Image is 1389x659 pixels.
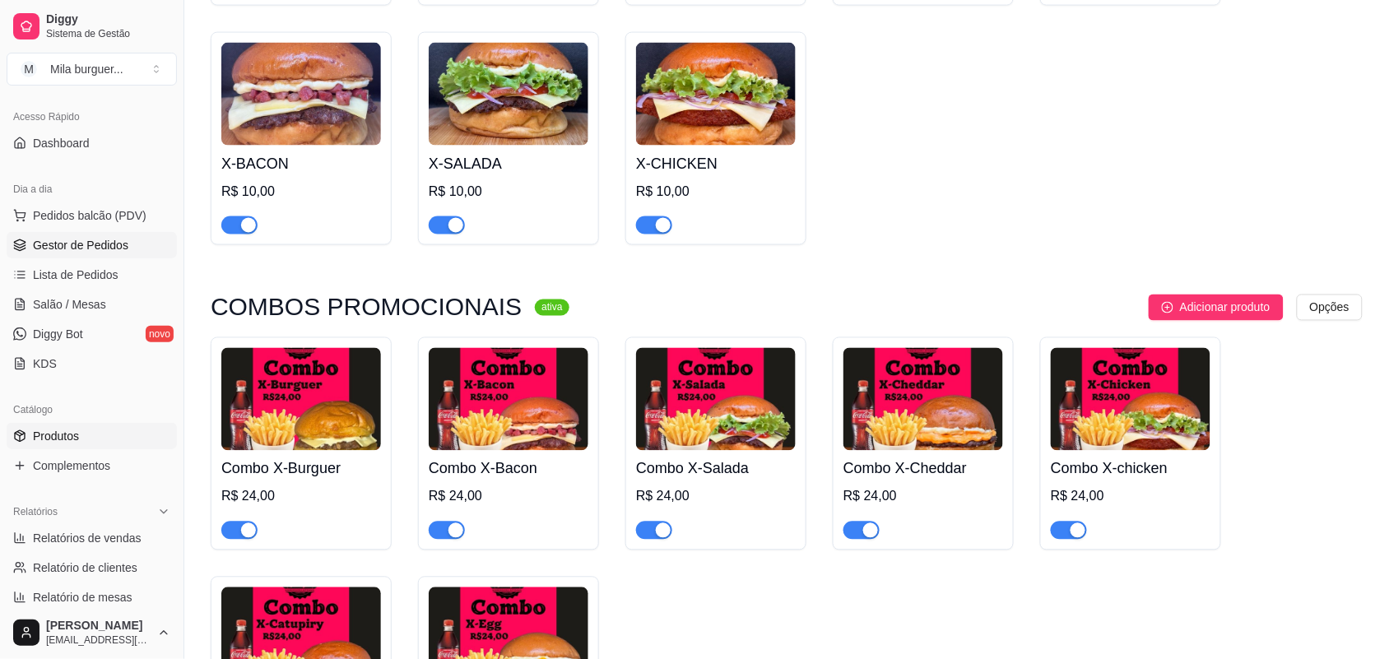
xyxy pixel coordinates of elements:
span: KDS [33,355,57,372]
div: R$ 24,00 [1051,487,1210,507]
div: Mila burguer ... [50,61,123,77]
a: Salão / Mesas [7,291,177,318]
a: Produtos [7,423,177,449]
img: product-image [636,348,796,451]
a: Relatório de mesas [7,584,177,610]
span: plus-circle [1162,302,1173,313]
span: Adicionar produto [1180,299,1271,317]
span: M [21,61,37,77]
span: Diggy Bot [33,326,83,342]
div: R$ 24,00 [221,487,381,507]
span: [PERSON_NAME] [46,619,151,633]
a: Relatórios de vendas [7,525,177,551]
span: Relatórios de vendas [33,530,142,546]
span: Sistema de Gestão [46,27,170,40]
img: product-image [429,43,588,146]
button: Adicionar produto [1149,295,1284,321]
a: Relatório de clientes [7,555,177,581]
span: Salão / Mesas [33,296,106,313]
span: Opções [1310,299,1350,317]
a: Diggy Botnovo [7,321,177,347]
h4: Combo X-Salada [636,457,796,480]
a: DiggySistema de Gestão [7,7,177,46]
span: Produtos [33,428,79,444]
span: Relatórios [13,505,58,518]
span: Relatório de mesas [33,589,132,606]
h4: X-CHICKEN [636,152,796,175]
a: Gestor de Pedidos [7,232,177,258]
div: R$ 10,00 [429,182,588,202]
div: Catálogo [7,397,177,423]
span: Lista de Pedidos [33,267,118,283]
span: Complementos [33,457,110,474]
div: R$ 24,00 [429,487,588,507]
div: R$ 10,00 [221,182,381,202]
button: Select a team [7,53,177,86]
h4: X-BACON [221,152,381,175]
img: product-image [1051,348,1210,451]
span: Diggy [46,12,170,27]
button: Opções [1297,295,1363,321]
img: product-image [221,43,381,146]
div: R$ 10,00 [636,182,796,202]
button: Pedidos balcão (PDV) [7,202,177,229]
div: Acesso Rápido [7,104,177,130]
h4: Combo X-Burguer [221,457,381,480]
span: Gestor de Pedidos [33,237,128,253]
sup: ativa [535,299,569,316]
a: Dashboard [7,130,177,156]
img: product-image [429,348,588,451]
button: [PERSON_NAME][EMAIL_ADDRESS][DOMAIN_NAME] [7,613,177,652]
img: product-image [221,348,381,451]
div: Dia a dia [7,176,177,202]
h4: X-SALADA [429,152,588,175]
h4: Combo X-Cheddar [843,457,1003,480]
a: KDS [7,350,177,377]
span: Relatório de clientes [33,559,137,576]
div: R$ 24,00 [843,487,1003,507]
div: R$ 24,00 [636,487,796,507]
span: Pedidos balcão (PDV) [33,207,146,224]
a: Lista de Pedidos [7,262,177,288]
span: [EMAIL_ADDRESS][DOMAIN_NAME] [46,633,151,647]
h4: Combo X-chicken [1051,457,1210,480]
span: Dashboard [33,135,90,151]
img: product-image [636,43,796,146]
a: Complementos [7,452,177,479]
h4: Combo X-Bacon [429,457,588,480]
h3: COMBOS PROMOCIONAIS [211,298,522,318]
img: product-image [843,348,1003,451]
